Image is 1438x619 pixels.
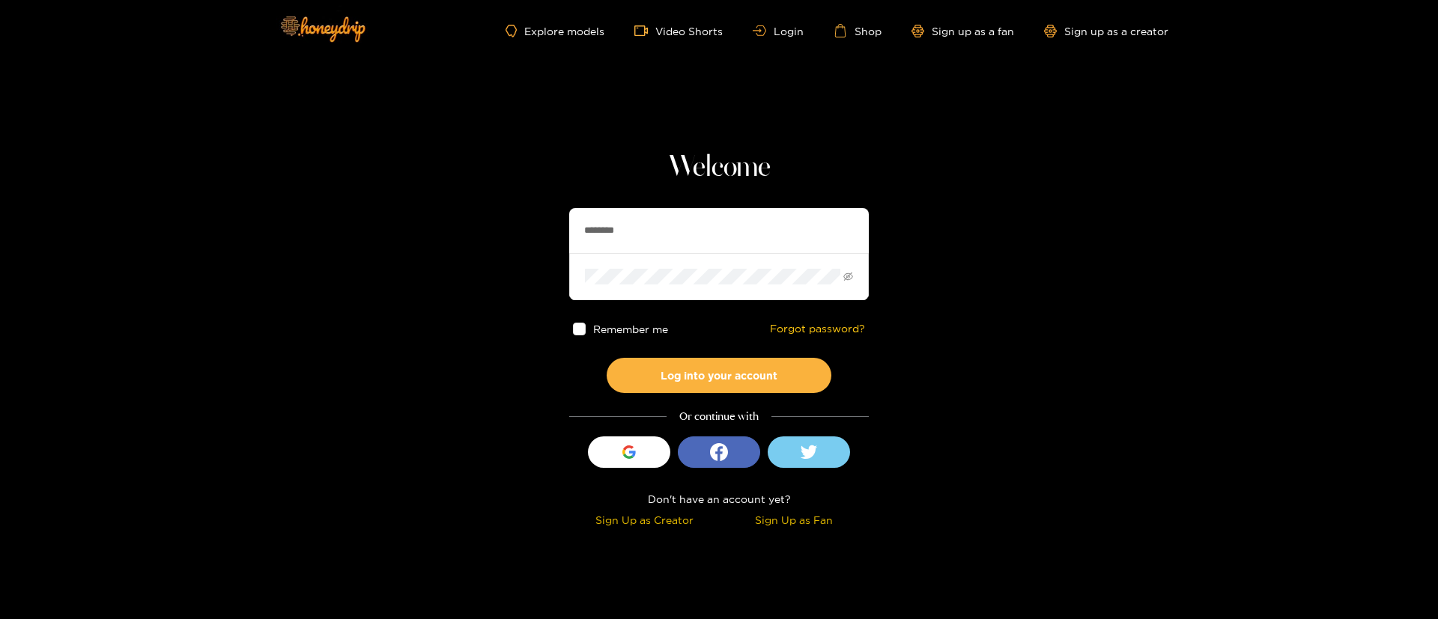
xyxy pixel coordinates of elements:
a: Sign up as a fan [911,25,1014,37]
span: eye-invisible [843,272,853,281]
div: Don't have an account yet? [569,490,869,507]
a: Sign up as a creator [1044,25,1168,37]
div: Or continue with [569,408,869,425]
a: Login [753,25,804,37]
button: Log into your account [607,358,831,393]
a: Video Shorts [634,24,723,37]
h1: Welcome [569,150,869,186]
a: Explore models [506,25,604,37]
span: Remember me [593,323,668,335]
div: Sign Up as Fan [723,511,865,528]
span: video-camera [634,24,655,37]
a: Forgot password? [770,323,865,335]
a: Shop [834,24,882,37]
div: Sign Up as Creator [573,511,715,528]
